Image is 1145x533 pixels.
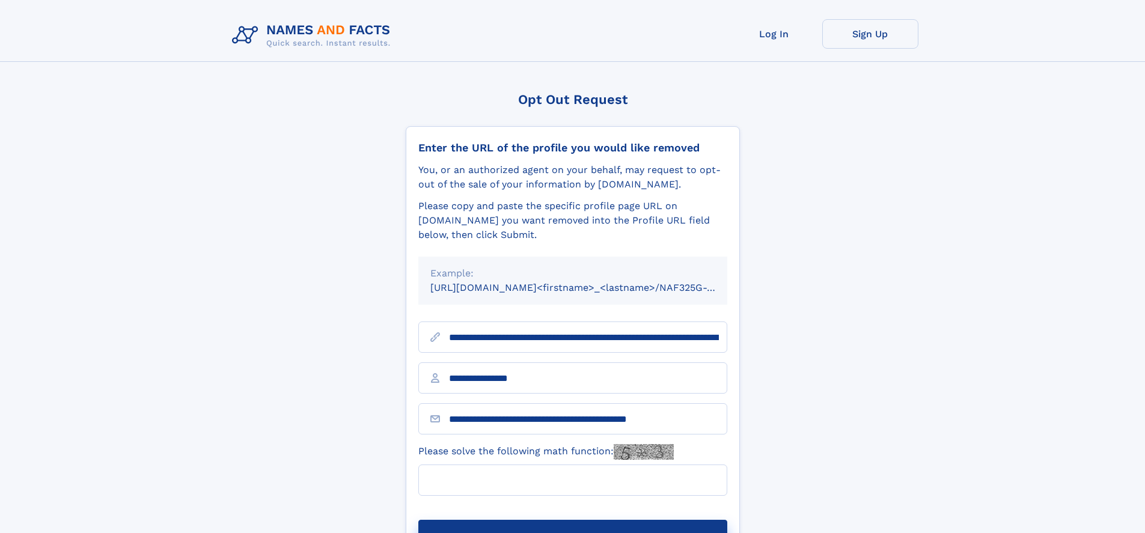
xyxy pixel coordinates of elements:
[418,199,727,242] div: Please copy and paste the specific profile page URL on [DOMAIN_NAME] you want removed into the Pr...
[227,19,400,52] img: Logo Names and Facts
[418,444,674,460] label: Please solve the following math function:
[418,141,727,154] div: Enter the URL of the profile you would like removed
[822,19,918,49] a: Sign Up
[430,266,715,281] div: Example:
[418,163,727,192] div: You, or an authorized agent on your behalf, may request to opt-out of the sale of your informatio...
[406,92,740,107] div: Opt Out Request
[430,282,750,293] small: [URL][DOMAIN_NAME]<firstname>_<lastname>/NAF325G-xxxxxxxx
[726,19,822,49] a: Log In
